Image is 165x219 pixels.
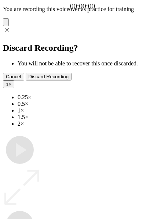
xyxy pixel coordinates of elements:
h2: Discard Recording? [3,43,162,53]
li: 0.25× [18,94,162,101]
button: 1× [3,80,14,88]
li: 1× [18,107,162,114]
a: 00:00:00 [70,2,95,10]
span: 1 [6,82,8,87]
li: You will not be able to recover this once discarded. [18,60,162,67]
li: 1.5× [18,114,162,121]
li: 2× [18,121,162,127]
p: You are recording this voiceover as practice for training [3,6,162,12]
button: Discard Recording [26,73,72,80]
button: Cancel [3,73,24,80]
li: 0.5× [18,101,162,107]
